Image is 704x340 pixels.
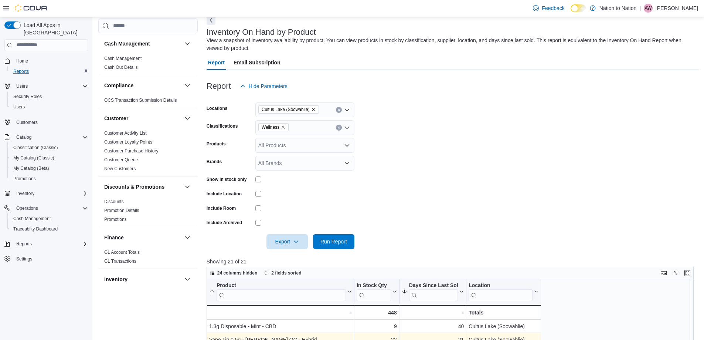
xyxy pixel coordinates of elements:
[183,233,192,242] button: Finance
[469,282,533,301] div: Location
[644,4,653,13] div: Alicia Wallace
[234,55,280,70] span: Email Subscription
[104,40,150,47] h3: Cash Management
[262,124,279,131] span: Wellness
[13,94,42,100] span: Security Roles
[207,82,231,91] h3: Report
[1,239,91,249] button: Reports
[10,174,88,183] span: Promotions
[13,133,34,142] button: Catalog
[7,213,91,224] button: Cash Management
[10,143,61,152] a: Classification (Classic)
[13,82,31,91] button: Users
[469,282,538,301] button: Location
[183,114,192,123] button: Customer
[13,239,88,248] span: Reports
[7,66,91,77] button: Reports
[104,208,139,213] span: Promotion Details
[217,282,346,301] div: Product
[21,21,88,36] span: Load All Apps in [GEOGRAPHIC_DATA]
[98,54,198,75] div: Cash Management
[209,282,352,301] button: Product
[10,102,28,111] a: Users
[13,68,29,74] span: Reports
[104,157,138,163] span: Customer Queue
[183,182,192,191] button: Discounts & Promotions
[13,239,35,248] button: Reports
[357,322,397,331] div: 9
[104,55,142,61] span: Cash Management
[261,269,304,277] button: 2 fields sorted
[104,234,124,241] h3: Finance
[10,67,32,76] a: Reports
[98,129,198,176] div: Customer
[104,131,147,136] a: Customer Activity List
[258,123,289,131] span: Wellness
[104,217,127,222] a: Promotions
[13,145,58,151] span: Classification (Classic)
[357,282,391,289] div: In Stock Qty
[16,119,38,125] span: Customers
[104,115,181,122] button: Customer
[10,225,88,233] span: Traceabilty Dashboard
[671,269,680,277] button: Display options
[104,82,133,89] h3: Compliance
[13,56,88,65] span: Home
[15,4,48,12] img: Cova
[16,134,31,140] span: Catalog
[13,155,54,161] span: My Catalog (Classic)
[542,4,564,12] span: Feedback
[344,160,350,166] button: Open list of options
[13,204,88,213] span: Operations
[10,154,88,162] span: My Catalog (Classic)
[683,269,692,277] button: Enter fullscreen
[104,208,139,213] a: Promotion Details
[7,174,91,184] button: Promotions
[401,308,464,317] div: -
[281,125,285,129] button: Remove Wellness from selection in this group
[7,153,91,163] button: My Catalog (Classic)
[98,96,198,108] div: Compliance
[10,214,88,223] span: Cash Management
[207,141,226,147] label: Products
[104,56,142,61] a: Cash Management
[104,183,164,191] h3: Discounts & Promotions
[104,276,127,283] h3: Inventory
[104,97,177,103] span: OCS Transaction Submission Details
[13,57,31,65] a: Home
[262,106,310,113] span: Cultus Lake (Soowahlie)
[266,234,308,249] button: Export
[344,142,350,148] button: Open list of options
[104,234,181,241] button: Finance
[336,107,342,113] button: Clear input
[13,104,25,110] span: Users
[104,199,124,204] a: Discounts
[207,258,699,265] p: Showing 21 of 21
[98,197,198,227] div: Discounts & Promotions
[13,189,37,198] button: Inventory
[104,199,124,205] span: Discounts
[530,1,567,16] a: Feedback
[104,166,136,172] span: New Customers
[10,225,61,233] a: Traceabilty Dashboard
[249,83,288,90] span: Hide Parameters
[207,28,316,37] h3: Inventory On Hand by Product
[1,203,91,213] button: Operations
[645,4,652,13] span: AW
[401,322,464,331] div: 40
[13,165,49,171] span: My Catalog (Beta)
[7,102,91,112] button: Users
[10,92,45,101] a: Security Roles
[1,132,91,142] button: Catalog
[639,4,641,13] p: |
[13,82,88,91] span: Users
[1,81,91,91] button: Users
[104,148,159,154] a: Customer Purchase History
[104,249,140,255] span: GL Account Totals
[7,224,91,234] button: Traceabilty Dashboard
[207,269,261,277] button: 24 columns hidden
[207,105,228,111] label: Locations
[313,234,354,249] button: Run Report
[10,67,88,76] span: Reports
